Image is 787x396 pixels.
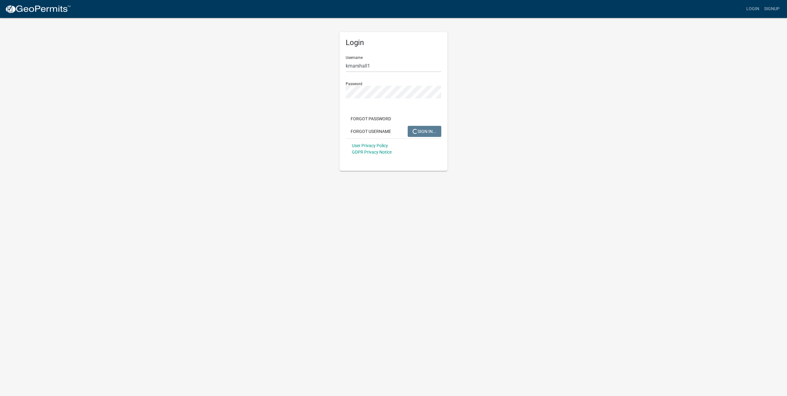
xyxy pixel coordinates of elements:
a: GDPR Privacy Notice [352,150,392,155]
button: Forgot Password [346,113,396,124]
button: Forgot Username [346,126,396,137]
h5: Login [346,38,441,47]
a: User Privacy Policy [352,143,388,148]
span: SIGN IN... [413,129,436,134]
a: Signup [762,3,782,15]
a: Login [744,3,762,15]
button: SIGN IN... [408,126,441,137]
